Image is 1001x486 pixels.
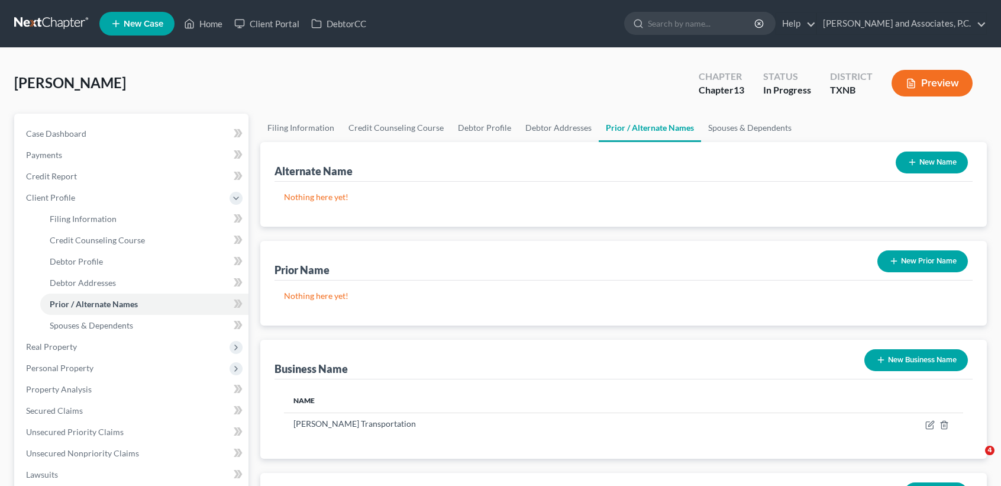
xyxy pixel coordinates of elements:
a: Payments [17,144,248,166]
a: Debtor Profile [40,251,248,272]
a: Case Dashboard [17,123,248,144]
a: Unsecured Nonpriority Claims [17,443,248,464]
span: Debtor Addresses [50,278,116,288]
th: Name [284,389,793,413]
iframe: Intercom live chat [961,446,989,474]
a: [PERSON_NAME] and Associates, P.C. [817,13,986,34]
p: Nothing here yet! [284,191,963,203]
div: Chapter [699,70,744,83]
span: [PERSON_NAME] [14,74,126,91]
input: Search by name... [648,12,756,34]
div: Prior Name [275,263,330,277]
span: Payments [26,150,62,160]
a: Credit Counseling Course [40,230,248,251]
span: 13 [734,84,744,95]
a: Prior / Alternate Names [599,114,701,142]
a: Debtor Addresses [518,114,599,142]
div: In Progress [763,83,811,97]
span: Case Dashboard [26,128,86,139]
a: Debtor Profile [451,114,518,142]
a: Property Analysis [17,379,248,400]
button: Preview [892,70,973,96]
a: Spouses & Dependents [40,315,248,336]
a: DebtorCC [305,13,372,34]
div: Alternate Name [275,164,353,178]
a: Credit Counseling Course [341,114,451,142]
div: TXNB [830,83,873,97]
a: Credit Report [17,166,248,187]
span: Personal Property [26,363,93,373]
a: Home [178,13,228,34]
span: New Case [124,20,163,28]
button: New Business Name [864,349,968,371]
span: Debtor Profile [50,256,103,266]
span: Credit Counseling Course [50,235,145,245]
span: Property Analysis [26,384,92,394]
div: Business Name [275,362,348,376]
td: [PERSON_NAME] Transportation [284,413,793,435]
span: Unsecured Priority Claims [26,427,124,437]
p: Nothing here yet! [284,290,963,302]
a: Lawsuits [17,464,248,485]
span: Spouses & Dependents [50,320,133,330]
span: Secured Claims [26,405,83,416]
button: New Name [896,152,968,173]
span: Real Property [26,342,77,352]
a: Spouses & Dependents [701,114,799,142]
span: Prior / Alternate Names [50,299,138,309]
div: Chapter [699,83,744,97]
div: District [830,70,873,83]
a: Filing Information [260,114,341,142]
span: Credit Report [26,171,77,181]
a: Debtor Addresses [40,272,248,294]
div: Status [763,70,811,83]
span: Client Profile [26,192,75,202]
span: Lawsuits [26,469,58,479]
a: Help [776,13,816,34]
a: Prior / Alternate Names [40,294,248,315]
a: Unsecured Priority Claims [17,421,248,443]
span: 4 [985,446,994,455]
a: Secured Claims [17,400,248,421]
a: Filing Information [40,208,248,230]
span: Unsecured Nonpriority Claims [26,448,139,458]
button: New Prior Name [877,250,968,272]
a: Client Portal [228,13,305,34]
span: Filing Information [50,214,117,224]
